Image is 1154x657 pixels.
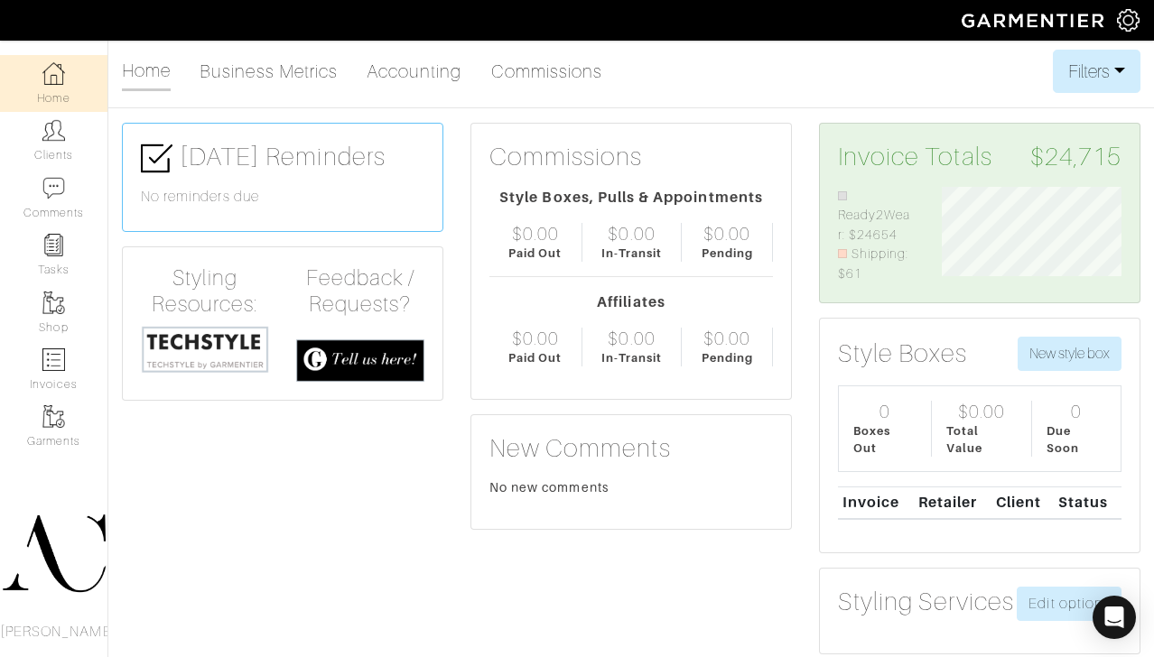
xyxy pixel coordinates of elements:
[489,142,643,172] h3: Commissions
[42,348,65,371] img: orders-icon-0abe47150d42831381b5fb84f609e132dff9fe21cb692f30cb5eec754e2cba89.png
[489,433,773,464] h3: New Comments
[838,142,1121,172] h3: Invoice Totals
[489,478,773,496] div: No new comments
[367,53,462,89] a: Accounting
[1117,9,1140,32] img: gear-icon-white-bd11855cb880d31180b6d7d6211b90ccbf57a29d726f0c71d8c61bd08dd39cc2.png
[42,234,65,256] img: reminder-icon-8004d30b9f0a5d33ae49ab947aed9ed385cf756f9e5892f1edd6e32f2345188e.png
[608,223,655,245] div: $0.00
[141,189,424,206] h6: No reminders due
[1030,142,1121,172] span: $24,715
[491,53,603,89] a: Commissions
[141,265,269,318] h4: Styling Resources:
[296,265,424,318] h4: Feedback / Requests?
[296,339,424,383] img: feedback_requests-3821251ac2bd56c73c230f3229a5b25d6eb027adea667894f41107c140538ee0.png
[489,291,773,313] div: Affiliates
[1054,487,1121,519] th: Status
[489,187,773,208] div: Style Boxes, Pulls & Appointments
[1017,587,1121,621] a: Edit options
[946,422,1018,457] div: Total Value
[508,245,562,262] div: Paid Out
[838,187,915,245] li: Ready2Wear: $24654
[601,349,663,366] div: In-Transit
[601,245,663,262] div: In-Transit
[838,338,968,369] h3: Style Boxes
[42,291,65,314] img: garments-icon-b7da505a4dc4fd61783c78ac3ca0ef83fa9d6f193b1c9dc38574b1d14d53ca28.png
[702,349,753,366] div: Pending
[141,143,172,174] img: check-box-icon-36a4915ff3ba2bd8f6e4f29bc755bb66becd62c870f447fc0dd1365fcfddab58.png
[42,405,65,428] img: garments-icon-b7da505a4dc4fd61783c78ac3ca0ef83fa9d6f193b1c9dc38574b1d14d53ca28.png
[200,53,338,89] a: Business Metrics
[42,119,65,142] img: clients-icon-6bae9207a08558b7cb47a8932f037763ab4055f8c8b6bfacd5dc20c3e0201464.png
[122,52,171,91] a: Home
[508,349,562,366] div: Paid Out
[991,487,1054,519] th: Client
[1018,337,1121,371] button: New style box
[1047,422,1106,457] div: Due Soon
[42,177,65,199] img: comment-icon-a0a6a9ef722e966f86d9cbdc48e553b5cf19dbc54f86b18d962a5391bc8f6eb6.png
[1071,401,1082,422] div: 0
[838,245,915,283] li: Shipping: $61
[914,487,991,519] th: Retailer
[702,245,753,262] div: Pending
[879,401,890,422] div: 0
[1093,596,1136,639] div: Open Intercom Messenger
[838,487,914,519] th: Invoice
[953,5,1117,36] img: garmentier-logo-header-white-b43fb05a5012e4ada735d5af1a66efaba907eab6374d6393d1fbf88cb4ef424d.png
[141,325,269,374] img: techstyle-93310999766a10050dc78ceb7f971a75838126fd19372ce40ba20cdf6a89b94b.png
[853,422,917,457] div: Boxes Out
[838,587,1014,617] h3: Styling Services
[512,223,559,245] div: $0.00
[512,328,559,349] div: $0.00
[703,223,750,245] div: $0.00
[608,328,655,349] div: $0.00
[141,142,424,174] h3: [DATE] Reminders
[1053,50,1140,93] button: Filters
[42,62,65,85] img: dashboard-icon-dbcd8f5a0b271acd01030246c82b418ddd0df26cd7fceb0bd07c9910d44c42f6.png
[958,401,1005,422] div: $0.00
[703,328,750,349] div: $0.00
